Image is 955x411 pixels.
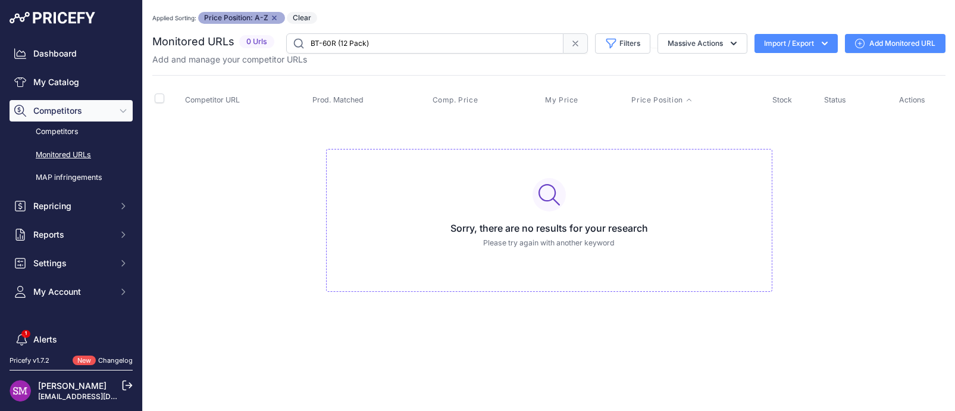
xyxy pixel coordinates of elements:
[899,95,925,104] span: Actions
[10,100,133,122] button: Competitors
[198,12,285,24] span: Price Position: A-Z
[239,35,274,49] span: 0 Urls
[10,122,133,142] a: Competitors
[10,71,133,93] a: My Catalog
[10,253,133,274] button: Settings
[287,12,317,24] button: Clear
[152,14,196,21] small: Applied Sorting:
[545,95,578,105] span: My Price
[185,95,240,104] span: Competitor URL
[336,238,762,249] p: Please try again with another keyword
[10,356,49,366] div: Pricefy v1.7.2
[433,95,478,105] span: Comp. Price
[824,95,846,104] span: Status
[10,224,133,245] button: Reports
[10,43,133,64] a: Dashboard
[595,33,650,54] button: Filters
[152,33,234,50] h2: Monitored URLs
[10,145,133,166] a: Monitored URLs
[38,381,107,391] a: [PERSON_NAME]
[10,281,133,303] button: My Account
[631,95,682,105] span: Price Position
[336,221,762,235] h3: Sorry, there are no results for your research
[10,329,133,350] a: Alerts
[772,95,792,104] span: Stock
[657,33,747,54] button: Massive Actions
[10,195,133,217] button: Repricing
[33,105,111,117] span: Competitors
[433,95,481,105] button: Comp. Price
[754,34,838,53] button: Import / Export
[10,43,133,396] nav: Sidebar
[10,167,133,188] a: MAP infringements
[631,95,692,105] button: Price Position
[312,95,364,104] span: Prod. Matched
[33,229,111,241] span: Reports
[98,356,133,365] a: Changelog
[38,392,162,401] a: [EMAIL_ADDRESS][DOMAIN_NAME]
[10,12,95,24] img: Pricefy Logo
[33,257,111,269] span: Settings
[73,356,96,366] span: New
[33,200,111,212] span: Repricing
[33,286,111,298] span: My Account
[286,33,563,54] input: Search
[845,34,945,53] a: Add Monitored URL
[152,54,307,66] p: Add and manage your competitor URLs
[545,95,581,105] button: My Price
